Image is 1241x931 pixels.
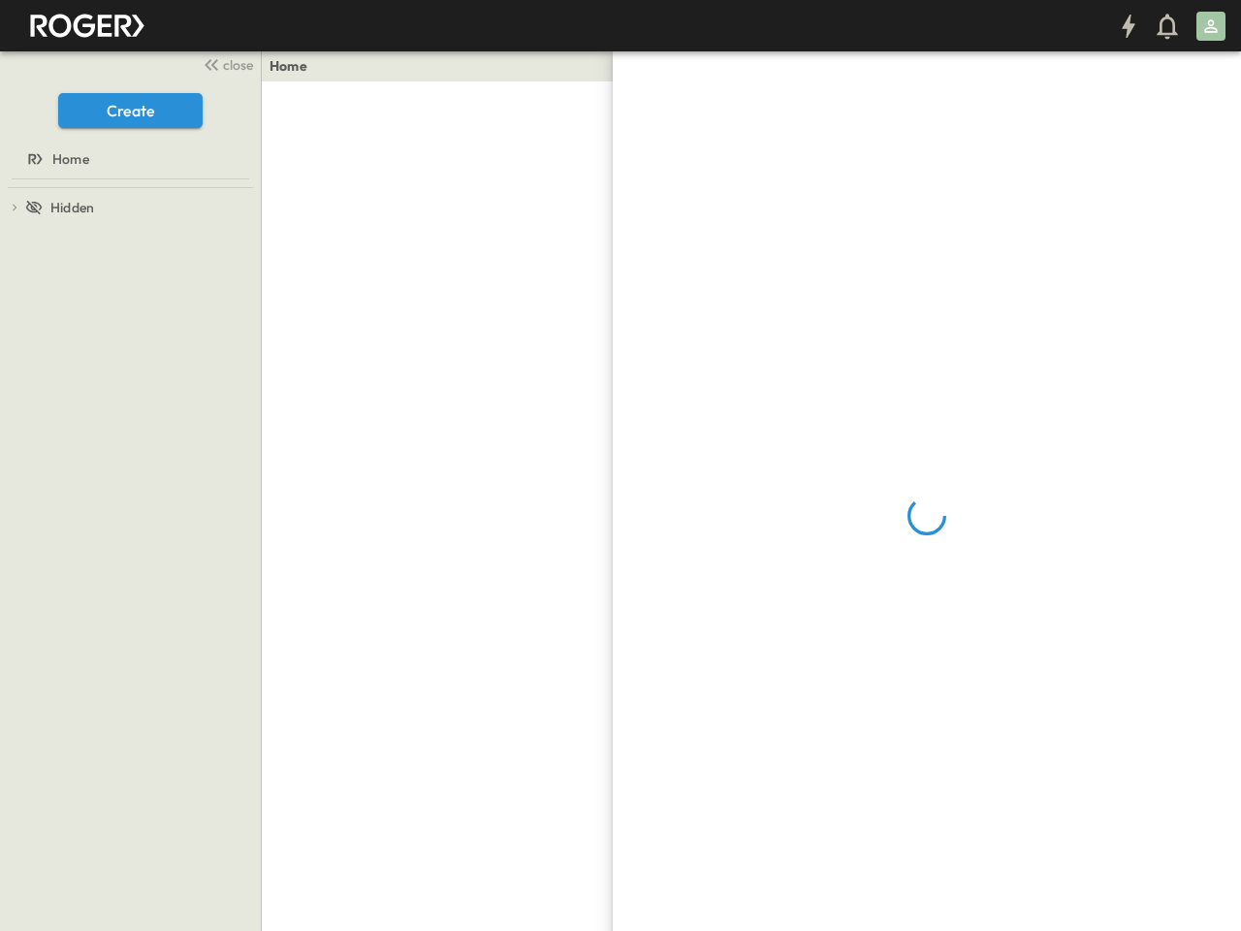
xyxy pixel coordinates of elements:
[58,93,203,128] button: Create
[223,55,253,75] span: close
[270,56,307,76] a: Home
[50,198,94,217] span: Hidden
[52,149,89,169] span: Home
[270,56,319,76] nav: breadcrumbs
